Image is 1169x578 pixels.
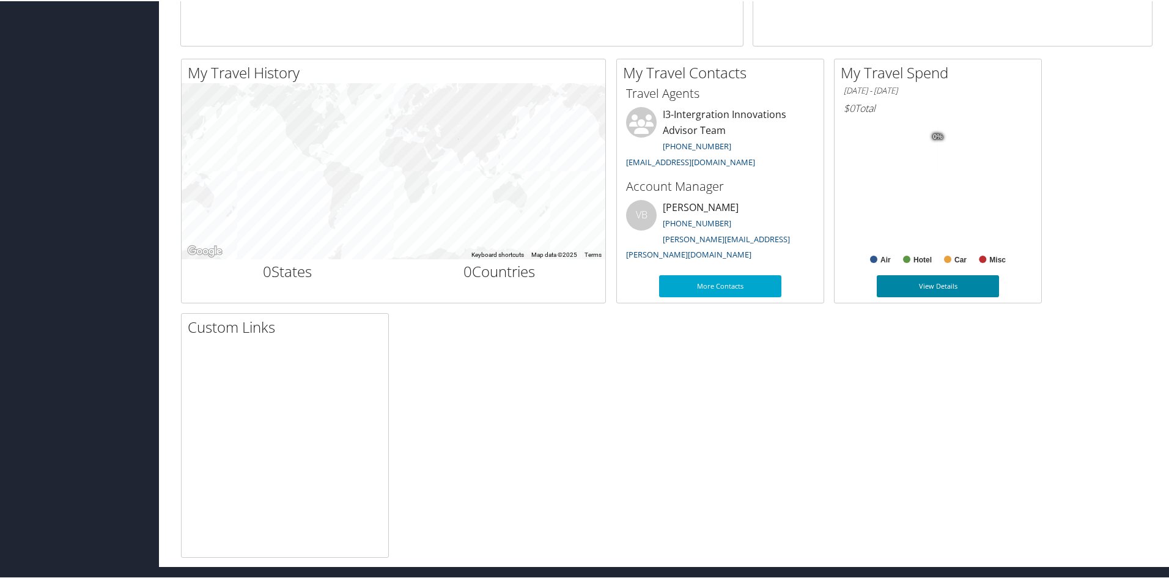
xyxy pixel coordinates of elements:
text: Air [880,254,891,263]
h2: Custom Links [188,316,388,336]
h3: Account Manager [626,177,814,194]
a: [PHONE_NUMBER] [663,139,731,150]
a: More Contacts [659,274,781,296]
text: Misc [989,254,1006,263]
li: I3-Intergration Innovations Advisor Team [620,106,821,171]
h6: [DATE] - [DATE] [844,84,1032,95]
span: $0 [844,100,855,114]
a: View Details [877,274,999,296]
div: VB [626,199,657,229]
button: Keyboard shortcuts [471,250,524,258]
span: 0 [463,260,472,280]
text: Hotel [913,254,932,263]
tspan: 0% [933,132,943,139]
a: Terms (opens in new tab) [584,250,602,257]
img: Google [185,242,225,258]
a: [PHONE_NUMBER] [663,217,731,228]
h2: Countries [403,260,597,281]
h2: My Travel Spend [841,61,1041,82]
h3: Travel Agents [626,84,814,101]
li: [PERSON_NAME] [620,199,821,264]
h2: States [191,260,385,281]
h2: My Travel History [188,61,605,82]
span: Map data ©2025 [531,250,577,257]
a: [EMAIL_ADDRESS][DOMAIN_NAME] [626,155,755,166]
a: [PERSON_NAME][EMAIL_ADDRESS][PERSON_NAME][DOMAIN_NAME] [626,232,790,259]
text: Car [954,254,967,263]
a: Open this area in Google Maps (opens a new window) [185,242,225,258]
h2: My Travel Contacts [623,61,824,82]
h6: Total [844,100,1032,114]
span: 0 [263,260,271,280]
